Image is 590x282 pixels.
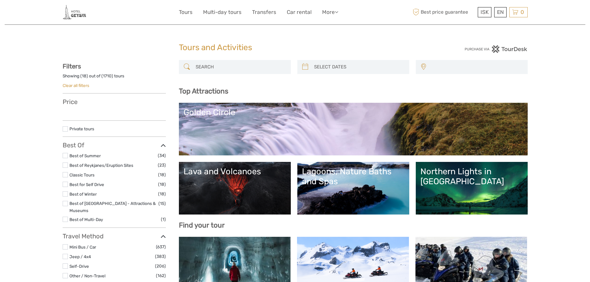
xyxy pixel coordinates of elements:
[464,45,527,53] img: PurchaseViaTourDesk.png
[63,232,166,240] h3: Travel Method
[411,7,476,17] span: Best price guarantee
[312,62,406,72] input: SELECT DATES
[69,254,91,259] a: Jeep / 4x4
[63,141,166,149] h3: Best Of
[156,272,166,279] span: (162)
[161,216,166,223] span: (1)
[69,172,95,177] a: Classic Tours
[179,43,411,53] h1: Tours and Activities
[155,262,166,270] span: (206)
[69,273,105,278] a: Other / Non-Travel
[69,245,96,249] a: Mini Bus / Car
[184,167,286,210] a: Lava and Volcanoes
[287,8,312,17] a: Car rental
[69,182,104,187] a: Best for Self Drive
[184,107,523,151] a: Golden Circle
[494,7,507,17] div: EN
[302,167,405,187] div: Lagoons, Nature Baths and Spas
[158,152,166,159] span: (34)
[420,167,523,187] div: Northern Lights in [GEOGRAPHIC_DATA]
[63,73,166,83] div: Showing ( ) out of ( ) tours
[158,171,166,178] span: (18)
[158,200,166,207] span: (15)
[69,217,103,222] a: Best of Multi-Day
[184,167,286,176] div: Lava and Volcanoes
[179,87,228,95] b: Top Attractions
[63,5,86,20] img: 2245-fc00950d-c906-46d7-b8c2-e740c3f96a38_logo_small.jpg
[69,264,89,269] a: Self-Drive
[179,8,193,17] a: Tours
[63,98,166,106] h3: Price
[63,63,81,70] strong: Filters
[420,167,523,210] a: Northern Lights in [GEOGRAPHIC_DATA]
[69,201,156,213] a: Best of [GEOGRAPHIC_DATA] - Attractions & Museums
[69,163,133,168] a: Best of Reykjanes/Eruption Sites
[252,8,276,17] a: Transfers
[69,153,101,158] a: Best of Summer
[63,83,89,88] a: Clear all filters
[203,8,242,17] a: Multi-day tours
[520,9,525,15] span: 0
[155,253,166,260] span: (383)
[158,190,166,197] span: (18)
[158,181,166,188] span: (18)
[156,243,166,250] span: (637)
[82,73,87,79] label: 18
[481,9,489,15] span: ISK
[322,8,338,17] a: More
[179,221,225,229] b: Find your tour
[193,62,288,72] input: SEARCH
[158,162,166,169] span: (23)
[184,107,523,117] div: Golden Circle
[69,126,94,131] a: Private tours
[69,192,97,197] a: Best of Winter
[302,167,405,210] a: Lagoons, Nature Baths and Spas
[103,73,112,79] label: 1710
